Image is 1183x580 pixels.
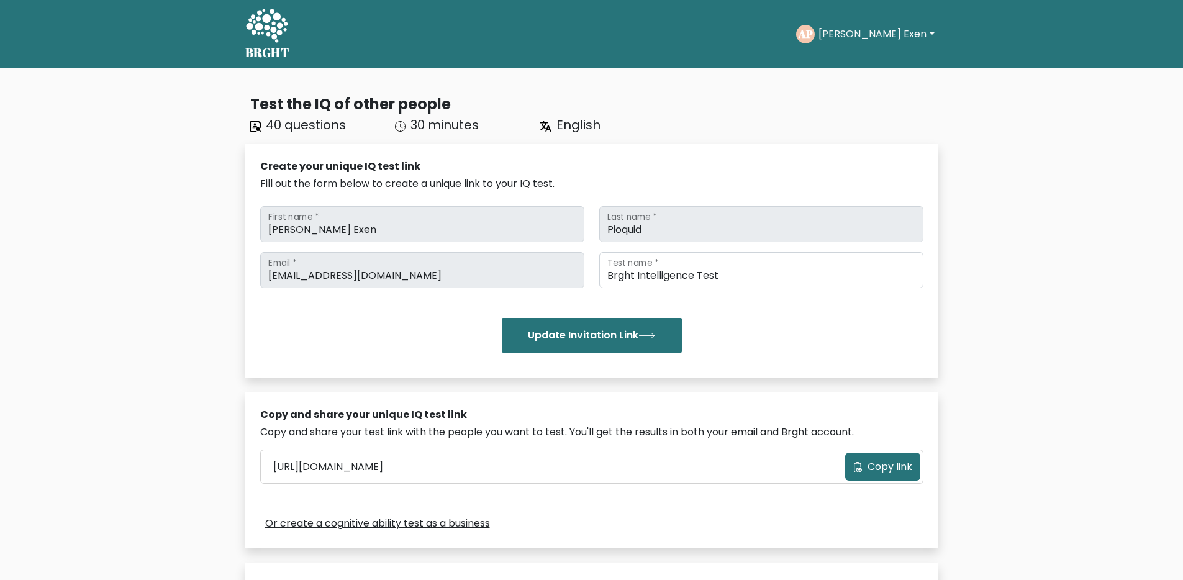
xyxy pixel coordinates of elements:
[502,318,682,353] button: Update Invitation Link
[410,116,479,134] span: 30 minutes
[599,252,923,288] input: Test name
[266,116,346,134] span: 40 questions
[798,27,813,41] text: AP
[265,516,490,531] a: Or create a cognitive ability test as a business
[556,116,601,134] span: English
[245,5,290,63] a: BRGHT
[260,176,923,191] div: Fill out the form below to create a unique link to your IQ test.
[245,45,290,60] h5: BRGHT
[260,206,584,242] input: First name
[260,252,584,288] input: Email
[260,425,923,440] div: Copy and share your test link with the people you want to test. You'll get the results in both yo...
[868,460,912,474] span: Copy link
[815,26,938,42] button: [PERSON_NAME] Exen
[260,407,923,422] div: Copy and share your unique IQ test link
[845,453,920,481] button: Copy link
[599,206,923,242] input: Last name
[250,93,938,116] div: Test the IQ of other people
[260,159,923,174] div: Create your unique IQ test link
